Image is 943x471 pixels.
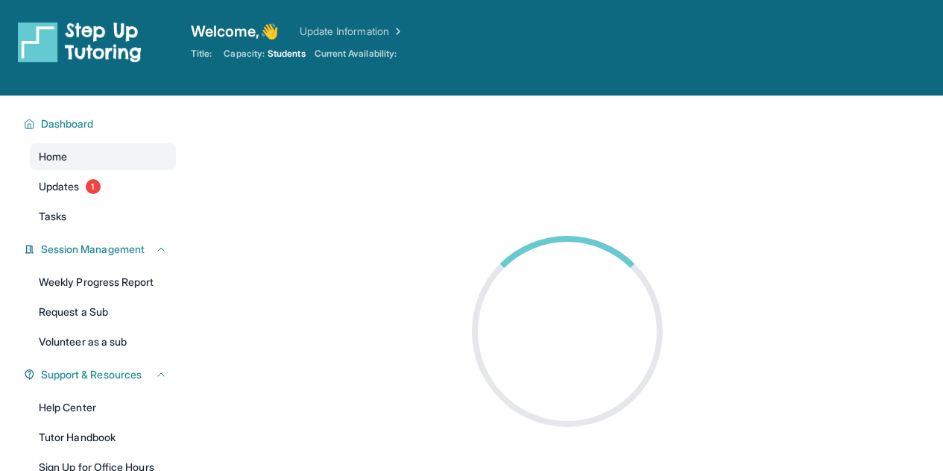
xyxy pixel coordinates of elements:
[315,48,397,60] span: Current Availability:
[18,21,142,63] img: logo
[30,328,176,355] a: Volunteer as a sub
[41,367,142,382] span: Support & Resources
[191,48,212,60] span: Title:
[30,299,176,325] a: Request a Sub
[30,143,176,170] a: Home
[30,269,176,296] a: Weekly Progress Report
[389,24,404,39] img: Chevron Right
[300,24,404,39] a: Update Information
[30,203,176,230] a: Tasks
[30,424,176,451] a: Tutor Handbook
[35,367,167,382] button: Support & Resources
[35,242,167,257] button: Session Management
[30,173,176,200] a: Updates1
[30,394,176,421] a: Help Center
[41,242,145,257] span: Session Management
[39,179,80,194] span: Updates
[191,21,279,42] span: Welcome, 👋
[35,116,167,131] button: Dashboard
[41,116,94,131] span: Dashboard
[86,179,101,194] span: 1
[39,209,66,224] span: Tasks
[39,149,67,164] span: Home
[268,48,306,60] span: Students
[224,48,265,60] span: Capacity:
